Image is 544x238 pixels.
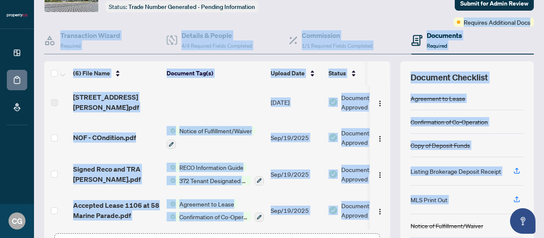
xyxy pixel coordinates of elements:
button: Logo [373,167,387,181]
img: Document Status [329,169,338,179]
th: (6) File Name [70,61,163,85]
span: Document Checklist [411,72,488,83]
span: Required [427,43,447,49]
button: Open asap [510,208,535,234]
h4: Commission [302,30,372,40]
span: Accepted Lease 1106 at 58 Marine Parade.pdf [73,200,160,221]
h4: Transaction Wizard [60,30,120,40]
th: Upload Date [267,61,325,85]
button: Logo [373,204,387,217]
span: Trade Number Generated - Pending Information [128,3,255,11]
span: Document Approved [341,93,394,112]
img: Logo [377,172,383,178]
span: Document Approved [341,201,394,220]
span: CG [12,215,23,227]
span: Status [329,69,346,78]
div: Listing Brokerage Deposit Receipt [411,166,501,176]
div: Confirmation of Co-Operation [411,117,488,126]
span: 372 Tenant Designated Representation Agreement with Company Schedule A [176,176,251,185]
div: MLS Print Out [411,195,448,204]
button: Logo [373,95,387,109]
button: Status IconNotice of Fulfillment/Waiver [167,126,255,149]
img: Logo [377,135,383,142]
span: (6) File Name [73,69,110,78]
img: Document Status [329,206,338,215]
span: 4/4 Required Fields Completed [181,43,252,49]
span: NOF - COndition.pdf [73,132,136,143]
div: Notice of Fulfillment/Waiver [411,221,483,230]
span: Document Approved [341,128,394,147]
td: [DATE] [267,85,325,119]
span: Required [60,43,81,49]
img: Status Icon [167,126,176,135]
img: Document Status [329,97,338,107]
span: 1/1 Required Fields Completed [302,43,372,49]
button: Logo [373,131,387,144]
img: Logo [377,100,383,107]
div: Copy of Deposit Funds [411,141,470,150]
div: Agreement to Lease [411,94,465,103]
div: Status: [105,1,258,12]
img: logo [7,13,27,18]
span: Notice of Fulfillment/Waiver [176,126,255,135]
span: Agreement to Lease [176,199,238,209]
span: Document Approved [341,165,394,184]
span: RECO Information Guide [176,163,247,172]
img: Logo [377,208,383,215]
img: Status Icon [167,212,176,221]
span: Upload Date [271,69,305,78]
span: Confirmation of Co-Operation [176,212,251,221]
th: Status [325,61,397,85]
button: Status IconAgreement to LeaseStatus IconConfirmation of Co-Operation [167,199,264,222]
h4: Details & People [181,30,252,40]
th: Document Tag(s) [163,61,267,85]
button: Status IconRECO Information GuideStatus Icon372 Tenant Designated Representation Agreement with C... [167,163,264,186]
td: Sep/19/2025 [267,156,325,192]
span: Signed Reco and TRA [PERSON_NAME].pdf [73,164,160,184]
span: [STREET_ADDRESS][PERSON_NAME]pdf [73,92,160,112]
h4: Documents [427,30,462,40]
img: Status Icon [167,199,176,209]
img: Document Status [329,133,338,142]
span: Requires Additional Docs [464,17,530,27]
td: Sep/19/2025 [267,119,325,156]
img: Status Icon [167,163,176,172]
img: Status Icon [167,176,176,185]
td: Sep/19/2025 [267,192,325,229]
